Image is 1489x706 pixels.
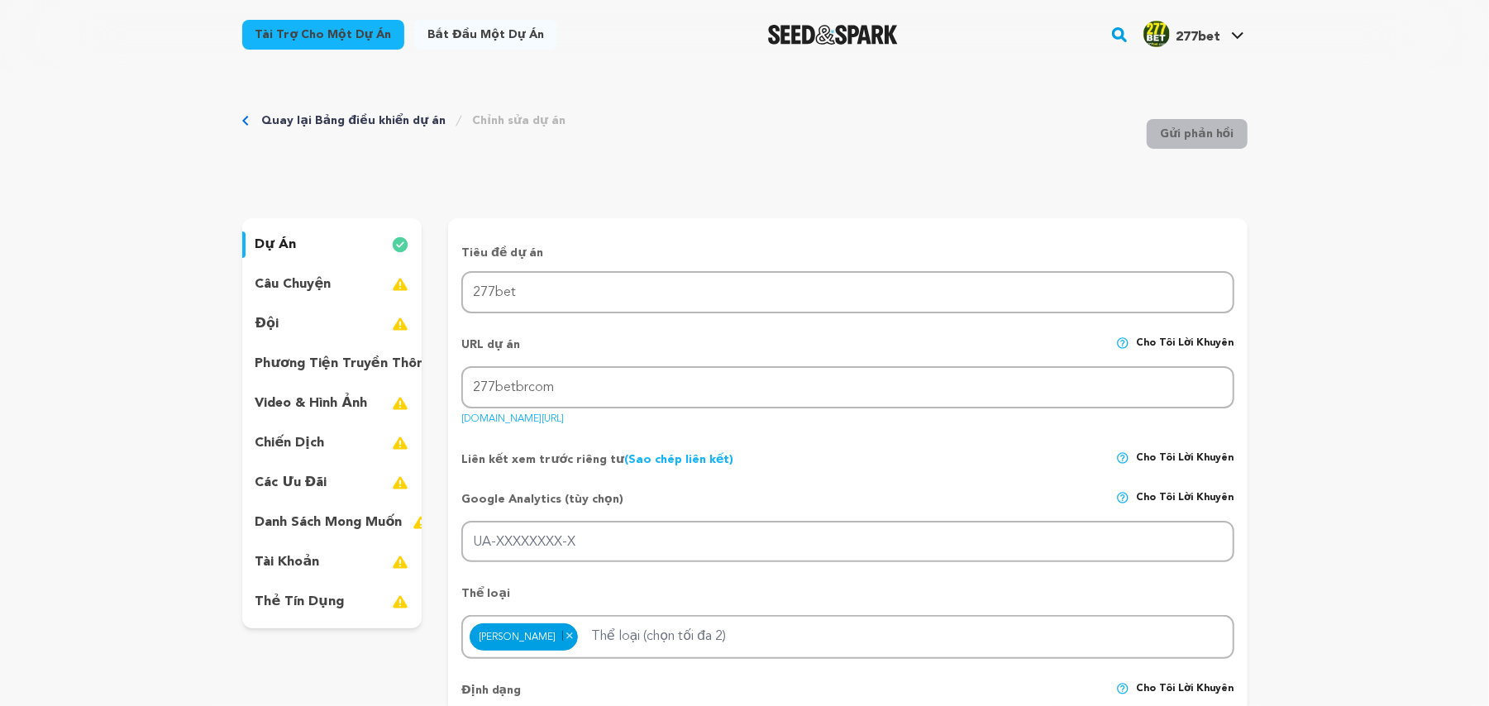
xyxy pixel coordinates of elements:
[1136,453,1234,463] font: Cho tôi lời khuyên
[262,112,446,129] a: Quay lại Bảng điều khiển dự án
[1136,684,1234,694] font: Cho tôi lời khuyên
[461,494,623,505] font: Google Analytics (tùy chọn)
[242,470,422,496] button: các ưu đãi
[255,238,296,251] font: dự án
[392,433,408,453] img: warning-full.svg
[392,592,408,612] img: warning-full.svg
[255,436,324,450] font: chiến dịch
[255,516,403,529] font: danh sách mong muốn
[242,509,422,536] button: danh sách mong muốn
[1136,338,1234,348] font: Cho tôi lời khuyên
[414,20,557,50] a: Bắt đầu một dự án
[1143,21,1221,47] div: Hồ sơ của 277bet
[392,473,408,493] img: warning-full.svg
[242,20,404,50] a: Tài trợ cho một dự án
[461,414,564,424] font: [DOMAIN_NAME][URL]
[479,632,556,642] font: [PERSON_NAME]
[255,397,367,410] font: video & hình ảnh
[255,357,480,370] font: phương tiện truyền thông xã hội
[461,247,543,259] font: Tiêu đề dự án
[1140,17,1248,52] span: Hồ sơ của 277bet
[1116,336,1129,350] img: help-circle.svg
[1143,21,1170,47] img: 7a63ee29484ee374.jpg
[768,25,898,45] a: Trang chủ Seed&Spark
[581,620,752,646] input: Thể loại (chọn tối đa 2)
[242,231,422,258] button: dự án
[461,408,564,424] a: [DOMAIN_NAME][URL]
[1140,17,1248,47] a: Hồ sơ của 277bet
[768,25,898,45] img: Chế độ tối của Logo Seed&Spark
[255,595,344,608] font: thẻ tín dụng
[242,549,422,575] button: tài khoản
[472,115,566,126] font: Chỉnh sửa dự án
[1160,128,1234,140] font: Gửi phản hồi
[242,271,422,298] button: câu chuyện
[461,339,520,351] font: URL dự án
[1116,451,1129,465] img: help-circle.svg
[1147,119,1247,149] button: Gửi phản hồi
[1136,493,1234,503] font: Cho tôi lời khuyên
[255,29,391,41] font: Tài trợ cho một dự án
[255,556,320,569] font: tài khoản
[392,235,408,255] img: check-circle-full.svg
[242,589,422,615] button: thẻ tín dụng
[461,454,624,465] font: Liên kết xem trước riêng tư
[392,274,408,294] img: warning-full.svg
[392,394,408,413] img: warning-full.svg
[255,317,279,331] font: đội
[427,29,544,41] font: Bắt đầu một dự án
[242,311,422,337] button: đội
[472,112,566,129] a: Chỉnh sửa dự án
[624,454,734,465] a: (Sao chép liên kết)
[461,685,521,696] font: Định dạng
[392,314,408,334] img: warning-full.svg
[1116,682,1129,695] img: help-circle.svg
[461,521,1234,563] input: UA-XXXXXXXX-X
[242,390,422,417] button: video & hình ảnh
[562,631,576,641] button: Xóa mục: 6
[1176,31,1221,44] font: 277bet
[392,552,408,572] img: warning-full.svg
[461,271,1234,313] input: Tên dự án
[461,588,510,599] font: Thể loại
[461,366,1234,408] input: URL dự án
[242,430,422,456] button: chiến dịch
[242,351,422,377] button: phương tiện truyền thông xã hội
[255,476,327,489] font: các ưu đãi
[413,513,429,532] img: warning-full.svg
[255,278,332,291] font: câu chuyện
[262,115,446,126] font: Quay lại Bảng điều khiển dự án
[242,112,566,129] div: Đường dẫn bánh mì
[1116,491,1129,504] img: help-circle.svg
